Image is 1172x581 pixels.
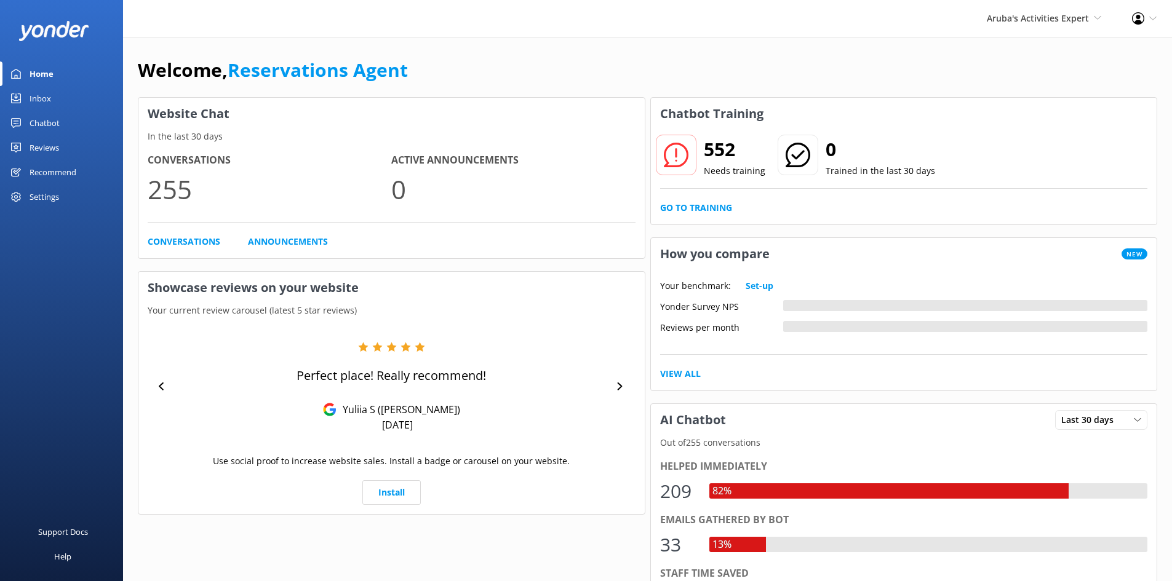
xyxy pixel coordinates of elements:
[138,130,645,143] p: In the last 30 days
[362,480,421,505] a: Install
[148,235,220,248] a: Conversations
[987,12,1089,24] span: Aruba's Activities Expert
[228,57,408,82] a: Reservations Agent
[54,544,71,569] div: Help
[704,135,765,164] h2: 552
[651,98,773,130] h3: Chatbot Training
[660,459,1148,475] div: Helped immediately
[660,201,732,215] a: Go to Training
[30,111,60,135] div: Chatbot
[138,55,408,85] h1: Welcome,
[660,476,697,506] div: 209
[660,512,1148,528] div: Emails gathered by bot
[704,164,765,178] p: Needs training
[30,135,59,160] div: Reviews
[391,168,635,210] p: 0
[382,418,413,432] p: [DATE]
[660,367,701,381] a: View All
[213,454,570,468] p: Use social proof to increase website sales. Install a badge or carousel on your website.
[297,367,486,384] p: Perfect place! Really recommend!
[391,152,635,168] h4: Active Announcements
[660,279,731,293] p: Your benchmark:
[30,160,76,184] div: Recommend
[651,436,1157,449] p: Out of 255 conversations
[148,168,391,210] p: 255
[138,98,645,130] h3: Website Chat
[1122,248,1147,259] span: New
[30,184,59,209] div: Settings
[18,21,89,41] img: yonder-white-logo.png
[660,530,697,559] div: 33
[337,403,460,416] p: Yuliia S ([PERSON_NAME])
[651,404,735,436] h3: AI Chatbot
[30,61,54,86] div: Home
[30,86,51,111] div: Inbox
[709,537,735,553] div: 13%
[660,300,783,311] div: Yonder Survey NPS
[248,235,328,248] a: Announcements
[826,164,935,178] p: Trained in the last 30 days
[138,272,645,304] h3: Showcase reviews on your website
[660,321,783,332] div: Reviews per month
[826,135,935,164] h2: 0
[651,238,779,270] h3: How you compare
[38,520,88,544] div: Support Docs
[148,152,391,168] h4: Conversations
[323,403,337,416] img: Google Reviews
[709,483,735,499] div: 82%
[746,279,773,293] a: Set-up
[138,304,645,317] p: Your current review carousel (latest 5 star reviews)
[1061,413,1121,427] span: Last 30 days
